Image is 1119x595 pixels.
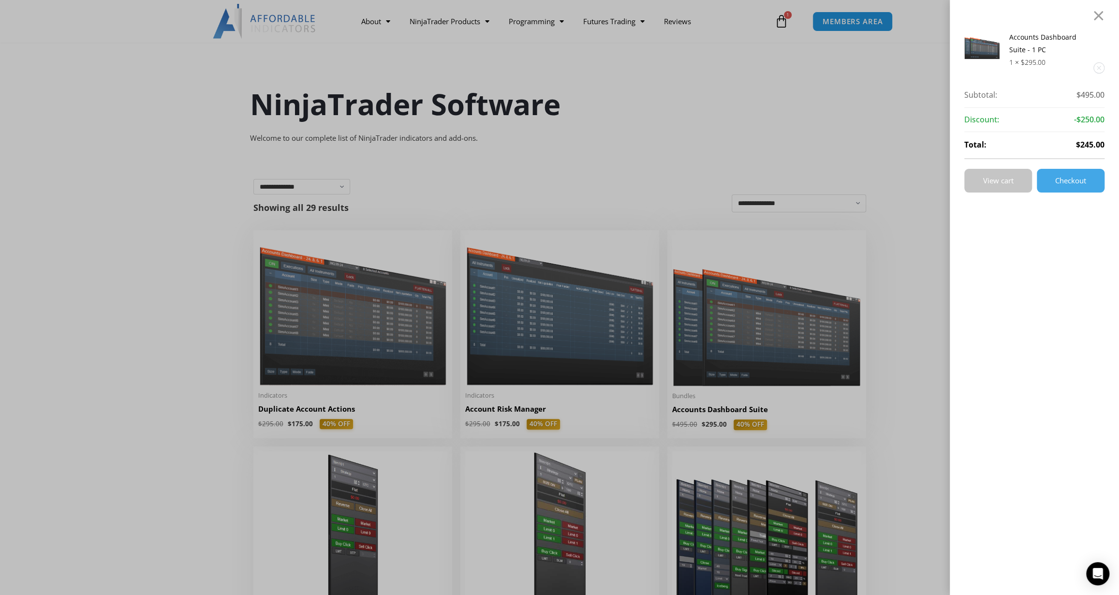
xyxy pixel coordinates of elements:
[964,138,986,152] strong: Total:
[1086,562,1109,585] div: Open Intercom Messenger
[1021,58,1025,67] span: $
[983,177,1014,184] span: View cart
[964,113,999,127] strong: Discount:
[1076,88,1104,103] span: $495.00
[1009,58,1019,67] span: 1 ×
[964,31,1000,59] img: Screenshot 2024-08-26 155710eeeee | Affordable Indicators – NinjaTrader
[1076,138,1104,152] span: $245.00
[1009,32,1076,54] a: Accounts Dashboard Suite - 1 PC
[1021,58,1045,67] bdi: 295.00
[1074,113,1104,127] span: -$250.00
[1055,177,1086,184] span: Checkout
[964,169,1032,193] a: View cart
[1037,169,1104,193] a: Checkout
[964,88,997,103] strong: Subtotal:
